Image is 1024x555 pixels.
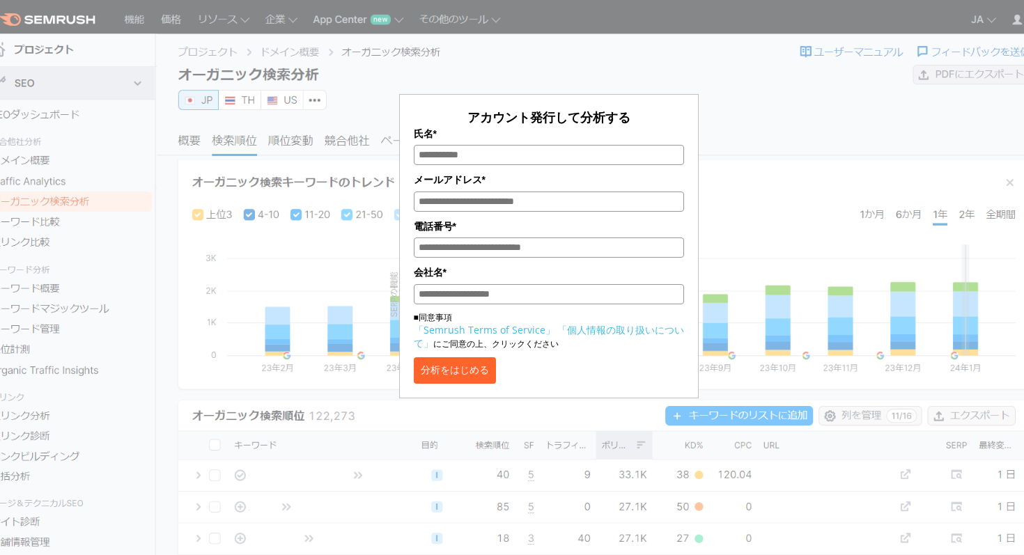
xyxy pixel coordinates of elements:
[414,323,684,350] a: 「個人情報の取り扱いについて」
[414,311,684,350] p: ■同意事項 にご同意の上、クリックください
[414,172,684,187] label: メールアドレス*
[414,357,496,384] button: 分析をはじめる
[414,323,555,336] a: 「Semrush Terms of Service」
[414,219,684,234] label: 電話番号*
[467,109,630,125] span: アカウント発行して分析する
